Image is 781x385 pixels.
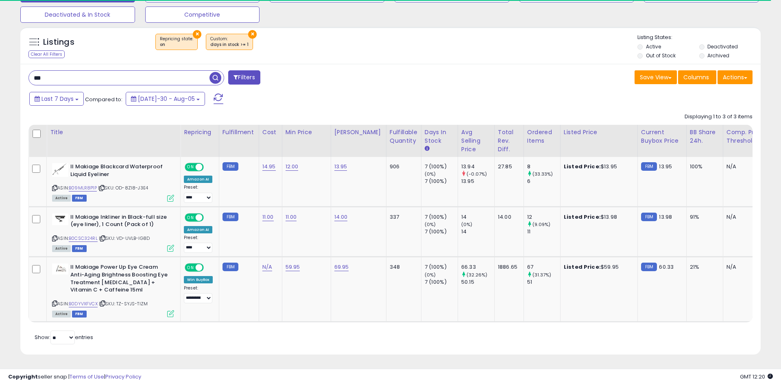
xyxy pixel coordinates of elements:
b: Listed Price: [564,213,601,221]
small: (9.09%) [532,221,550,228]
span: 13.95 [659,163,672,170]
h5: Listings [43,37,74,48]
div: N/A [726,213,766,221]
span: | SKU: OD-8ZI8-J3E4 [98,185,148,191]
div: 21% [690,263,717,271]
div: Fulfillment [223,128,255,137]
img: 31BOBwcU9WL._SL40_.jpg [52,163,68,177]
span: ON [185,164,196,171]
span: ON [185,264,196,271]
button: × [248,30,257,39]
div: 11 [527,228,560,235]
b: Il Makiage Blackcard Waterproof Liquid Eyeliner [70,163,169,180]
button: × [193,30,201,39]
a: Terms of Use [70,373,104,381]
a: 69.95 [334,263,349,271]
div: $13.98 [564,213,631,221]
div: on [160,42,193,48]
img: 31re5WFfQKL._SL40_.jpg [52,213,68,225]
div: $59.95 [564,263,631,271]
b: Il Makiage Power Up Eye Cream Anti-Aging Brightness Boosting Eye Treatment [MEDICAL_DATA] + Vitam... [70,263,169,296]
span: FBM [72,311,87,318]
button: Competitive [145,7,260,23]
button: [DATE]-30 - Aug-05 [126,92,205,106]
a: 11.00 [286,213,297,221]
span: | SKU: TZ-SYJS-TIZM [99,300,148,307]
div: 91% [690,213,717,221]
label: Archived [707,52,729,59]
div: days in stock >= 1 [210,42,249,48]
a: B09MLR8P1P [69,185,97,191]
small: Days In Stock. [425,145,430,152]
label: Deactivated [707,43,738,50]
div: Ordered Items [527,128,557,145]
button: Deactivated & In Stock [20,7,135,23]
div: Repricing [184,128,216,137]
a: 59.95 [286,263,300,271]
div: 6 [527,178,560,185]
span: OFF [203,214,216,221]
div: Cost [262,128,279,137]
span: FBM [72,245,87,252]
b: Listed Price: [564,163,601,170]
b: Il Makiage Inkliner in Black-full size (eye liner), 1 Count (Pack of 1) [70,213,169,231]
span: OFF [203,164,216,171]
span: ON [185,214,196,221]
span: [DATE]-30 - Aug-05 [138,95,195,103]
small: (0%) [425,171,436,177]
div: N/A [726,163,766,170]
div: Win BuyBox [184,276,213,283]
span: Last 7 Days [41,95,74,103]
small: (31.37%) [532,272,551,278]
span: All listings currently available for purchase on Amazon [52,195,71,202]
div: Amazon AI [184,176,212,183]
div: 337 [390,213,415,221]
div: N/A [726,263,766,271]
div: 67 [527,263,560,271]
small: FBM [641,263,657,271]
div: ASIN: [52,263,174,316]
span: All listings currently available for purchase on Amazon [52,311,71,318]
span: OFF [203,264,216,271]
div: 14.00 [498,213,517,221]
small: (-0.07%) [467,171,487,177]
div: 906 [390,163,415,170]
div: ASIN: [52,163,174,201]
div: 7 (100%) [425,263,458,271]
span: 2025-08-13 12:20 GMT [740,373,773,381]
div: 7 (100%) [425,228,458,235]
span: FBM [72,195,87,202]
span: Repricing state : [160,36,193,48]
div: 7 (100%) [425,178,458,185]
div: 14 [461,228,494,235]
div: Preset: [184,285,213,304]
a: 14.00 [334,213,348,221]
strong: Copyright [8,373,38,381]
div: Min Price [286,128,327,137]
div: Amazon AI [184,226,212,233]
div: 14 [461,213,494,221]
label: Out of Stock [646,52,676,59]
small: (0%) [425,272,436,278]
button: Columns [678,70,716,84]
div: Days In Stock [425,128,454,145]
div: 13.95 [461,178,494,185]
span: All listings currently available for purchase on Amazon [52,245,71,252]
div: Displaying 1 to 3 of 3 items [685,113,753,121]
small: (33.33%) [532,171,553,177]
span: 13.98 [659,213,672,221]
small: FBM [641,162,657,171]
button: Filters [228,70,260,85]
div: 66.33 [461,263,494,271]
div: Total Rev. Diff. [498,128,520,154]
div: 27.85 [498,163,517,170]
div: 51 [527,278,560,286]
small: FBM [641,213,657,221]
div: Title [50,128,177,137]
a: Privacy Policy [105,373,141,381]
a: 11.00 [262,213,274,221]
div: 8 [527,163,560,170]
span: | SKU: VD-UVLB-IG8D [99,235,150,241]
button: Actions [718,70,753,84]
div: Fulfillable Quantity [390,128,418,145]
